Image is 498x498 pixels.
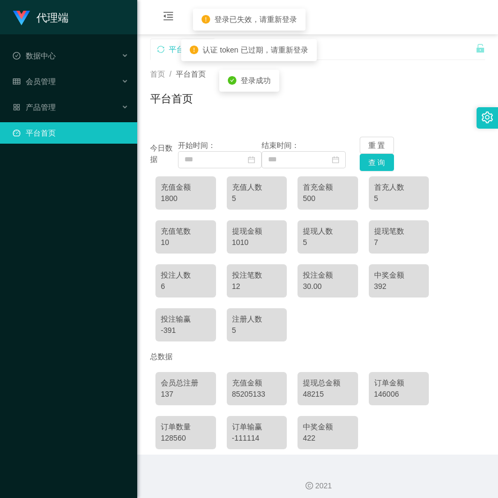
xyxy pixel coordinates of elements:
div: 充值笔数 [161,226,211,237]
i: 图标: copyright [306,482,313,489]
h1: 平台首页 [150,91,193,107]
div: 5 [232,325,282,336]
div: 146006 [374,389,424,400]
div: 充值人数 [232,182,282,193]
i: 图标: calendar [332,156,339,163]
div: 提现人数 [303,226,353,237]
div: 投注输赢 [161,314,211,325]
div: 1010 [232,237,282,248]
a: 图标: dashboard平台首页 [13,122,129,144]
span: 结束时间： [262,141,299,150]
span: 平台首页 [176,70,206,78]
div: 500 [303,193,353,204]
div: 422 [303,433,353,444]
div: 5 [303,237,353,248]
div: 首充金额 [303,182,353,193]
span: 首页 [150,70,165,78]
div: 7 [374,237,424,248]
a: 代理端 [13,13,69,21]
div: 提现笔数 [374,226,424,237]
i: 图标: calendar [248,156,255,163]
div: 1800 [161,193,211,204]
span: / [169,70,172,78]
div: 充值金额 [232,377,282,389]
i: 图标: unlock [475,43,485,53]
div: 提现金额 [232,226,282,237]
img: logo.9652507e.png [13,11,30,26]
div: 注册人数 [232,314,282,325]
div: 392 [374,281,424,292]
span: 产品管理 [13,103,56,112]
div: 会员总注册 [161,377,211,389]
div: 2021 [146,480,489,492]
i: 图标: table [13,78,20,85]
div: 48215 [303,389,353,400]
h1: 代理端 [36,1,69,35]
div: 30.00 [303,281,353,292]
i: icon: exclamation-circle [202,15,210,24]
i: icon: exclamation-circle [190,46,198,54]
i: 图标: check-circle-o [13,52,20,60]
div: 总数据 [150,347,485,367]
div: 中奖金额 [374,270,424,281]
button: 重 置 [360,137,394,154]
div: 投注笔数 [232,270,282,281]
i: 图标: menu-fold [150,1,187,35]
button: 查 询 [360,154,394,171]
div: 提现总金额 [303,377,353,389]
div: 137 [161,389,211,400]
div: 投注人数 [161,270,211,281]
div: 中奖金额 [303,421,353,433]
div: 6 [161,281,211,292]
span: 数据中心 [13,51,56,60]
div: 5 [374,193,424,204]
div: 充值金额 [161,182,211,193]
i: 图标: sync [157,46,165,53]
div: 85205133 [232,389,282,400]
div: 今日数据 [150,143,178,165]
div: 5 [232,193,282,204]
div: 12 [232,281,282,292]
div: -391 [161,325,211,336]
div: 128560 [161,433,211,444]
div: 订单金额 [374,377,424,389]
div: -111114 [232,433,282,444]
div: 10 [161,237,211,248]
div: 订单数量 [161,421,211,433]
div: 投注金额 [303,270,353,281]
div: 平台首页 [169,39,199,60]
i: 图标: setting [481,112,493,123]
span: 登录成功 [241,76,271,85]
span: 登录已失效，请重新登录 [214,15,297,24]
span: 会员管理 [13,77,56,86]
span: 认证 token 已过期，请重新登录 [203,46,308,54]
i: icon: check-circle [228,76,236,85]
span: 开始时间： [178,141,215,150]
i: 图标: appstore-o [13,103,20,111]
div: 首充人数 [374,182,424,193]
div: 订单输赢 [232,421,282,433]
